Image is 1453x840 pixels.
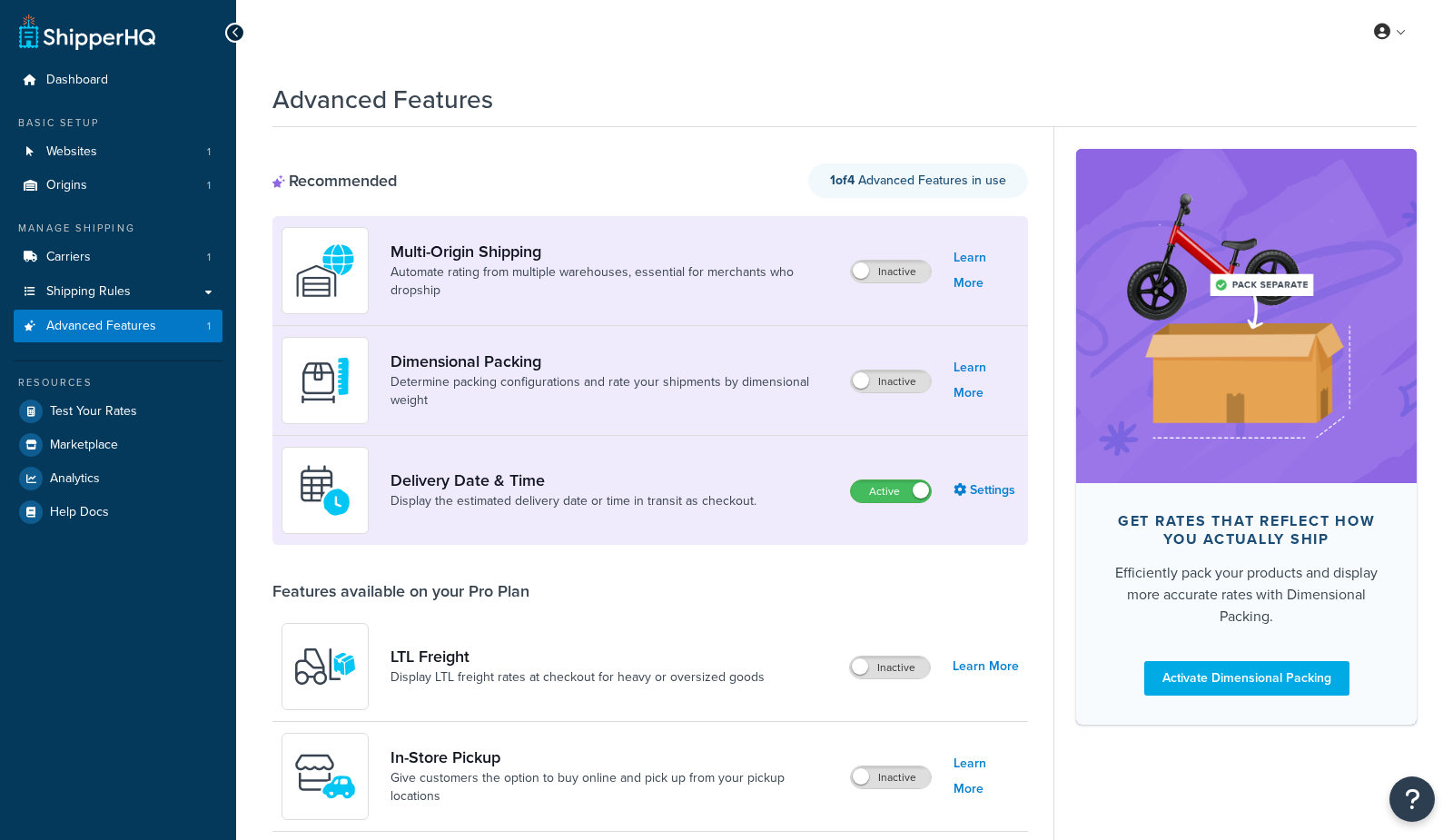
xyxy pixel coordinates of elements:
div: Recommended [272,171,397,191]
label: Inactive [850,657,930,678]
span: Shipping Rules [46,284,131,300]
li: Websites [14,135,222,169]
span: 1 [207,178,211,193]
li: Advanced Features [14,310,222,343]
div: Features available on your Pro Plan [272,581,529,601]
a: Marketplace [14,429,222,461]
div: Resources [14,375,222,390]
span: Websites [46,144,97,160]
a: Automate rating from multiple warehouses, essential for merchants who dropship [390,263,835,300]
span: Marketplace [50,438,118,453]
a: Dashboard [14,64,222,97]
label: Inactive [851,371,931,392]
a: Display the estimated delivery date or time in transit as checkout. [390,492,756,510]
div: Basic Setup [14,115,222,131]
img: gfkeb5ejjkALwAAAABJRU5ErkJggg== [293,459,357,522]
span: Advanced Features [46,319,156,334]
a: Settings [954,478,1019,503]
span: 1 [207,250,211,265]
a: Learn More [953,654,1019,679]
a: Origins1 [14,169,222,203]
label: Inactive [851,766,931,788]
img: wfgcfpwTIucLEAAAAASUVORK5CYII= [293,745,357,808]
img: y79ZsPf0fXUFUhFXDzUgf+ktZg5F2+ohG75+v3d2s1D9TjoU8PiyCIluIjV41seZevKCRuEjTPPOKHJsQcmKCXGdfprl3L4q7... [293,635,357,698]
li: Origins [14,169,222,203]
div: Get rates that reflect how you actually ship [1105,512,1388,548]
span: Help Docs [50,505,109,520]
a: Display LTL freight rates at checkout for heavy or oversized goods [390,668,765,687]
h1: Advanced Features [272,82,493,117]
strong: 1 of 4 [830,171,855,190]
div: Efficiently pack your products and display more accurate rates with Dimensional Packing. [1105,562,1388,628]
a: In-Store Pickup [390,747,835,767]
a: Carriers1 [14,241,222,274]
a: Analytics [14,462,222,495]
button: Open Resource Center [1389,776,1435,822]
a: Learn More [954,751,1019,802]
label: Inactive [851,261,931,282]
a: Shipping Rules [14,275,222,309]
a: Give customers the option to buy online and pick up from your pickup locations [390,769,835,805]
a: Learn More [954,355,1019,406]
a: Delivery Date & Time [390,470,756,490]
a: Dimensional Packing [390,351,835,371]
span: Carriers [46,250,91,265]
a: Determine packing configurations and rate your shipments by dimensional weight [390,373,835,410]
span: Advanced Features in use [830,171,1006,190]
span: Origins [46,178,87,193]
label: Active [851,480,931,502]
div: Manage Shipping [14,221,222,236]
span: Analytics [50,471,100,487]
a: Learn More [954,245,1019,296]
span: Dashboard [46,73,108,88]
span: 1 [207,144,211,160]
a: Advanced Features1 [14,310,222,343]
img: DTVBYsAAAAAASUVORK5CYII= [293,349,357,412]
a: Multi-Origin Shipping [390,242,835,262]
img: WatD5o0RtDAAAAAElFTkSuQmCC [293,239,357,302]
a: Help Docs [14,496,222,529]
a: Websites1 [14,135,222,169]
span: Test Your Rates [50,404,137,420]
span: 1 [207,319,211,334]
li: Carriers [14,241,222,274]
a: LTL Freight [390,647,765,667]
a: Activate Dimensional Packing [1144,661,1349,696]
img: feature-image-dim-d40ad3071a2b3c8e08177464837368e35600d3c5e73b18a22c1e4bb210dc32ac.png [1103,176,1389,456]
a: Test Your Rates [14,395,222,428]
